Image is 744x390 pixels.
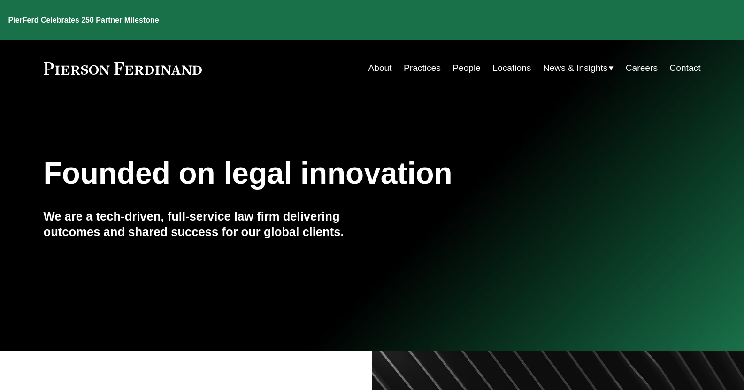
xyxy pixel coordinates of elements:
[453,59,481,77] a: People
[543,59,614,77] a: folder dropdown
[8,16,159,24] strong: PierFerd Celebrates 250 Partner Milestone
[404,59,441,77] a: Practices
[44,156,591,191] h1: Founded on legal innovation
[44,209,372,239] h4: We are a tech-driven, full-service law firm delivering outcomes and shared success for our global...
[626,59,658,77] a: Careers
[669,59,700,77] a: Contact
[368,59,391,77] a: About
[492,59,531,77] a: Locations
[543,60,608,76] span: News & Insights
